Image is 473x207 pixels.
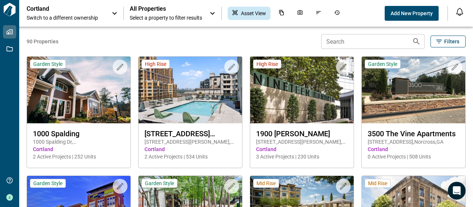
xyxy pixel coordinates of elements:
span: 0 Active Projects | 508 Units [368,153,459,160]
span: [STREET_ADDRESS] , Norcross , GA [368,138,459,146]
span: Mid Rise [368,180,387,187]
div: Photos [293,7,307,20]
div: Documents [274,7,289,20]
button: Search properties [409,34,424,49]
span: Mid Rise [256,180,276,187]
img: property-asset [139,57,242,123]
div: Open Intercom Messenger [448,182,466,200]
span: Garden Style [33,61,62,67]
span: 90 Properties [27,38,318,45]
span: 1900 [PERSON_NAME] [256,129,348,138]
div: Asset View [228,7,270,20]
span: 3500 The Vine Apartments [368,129,459,138]
span: Filters [444,38,459,45]
span: Cortland [144,146,236,153]
span: [STREET_ADDRESS][PERSON_NAME] , [GEOGRAPHIC_DATA] , VA [144,138,236,146]
span: 3 Active Projects | 230 Units [256,153,348,160]
img: property-asset [250,57,354,123]
span: Select a property to filter results [130,14,202,21]
span: Cortland [256,146,348,153]
p: Cortland [27,5,93,13]
span: [STREET_ADDRESS][PERSON_NAME] , [GEOGRAPHIC_DATA] , [GEOGRAPHIC_DATA] [256,138,348,146]
button: Filters [431,36,466,47]
span: All Properties [130,5,202,13]
div: Issues & Info [311,7,326,20]
span: Cortland [33,146,125,153]
button: Open notification feed [454,6,466,18]
span: High Rise [145,61,166,67]
span: 1000 Spalding Dr , [GEOGRAPHIC_DATA] , GA [33,138,125,146]
span: Garden Style [368,61,397,67]
span: [STREET_ADDRESS][PERSON_NAME] [144,129,236,138]
img: property-asset [362,57,465,123]
span: Add New Property [391,10,433,17]
button: Add New Property [385,6,439,21]
span: Asset View [241,10,266,17]
span: Garden Style [145,180,174,187]
span: 2 Active Projects | 252 Units [33,153,125,160]
span: 2 Active Projects | 534 Units [144,153,236,160]
span: Cortland [368,146,459,153]
span: 1000 Spalding [33,129,125,138]
span: Switch to a different ownership [27,14,104,21]
span: High Rise [256,61,278,67]
img: property-asset [27,57,130,123]
span: Garden Style [33,180,62,187]
div: Job History [330,7,344,20]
